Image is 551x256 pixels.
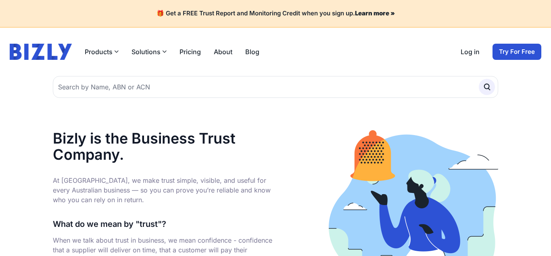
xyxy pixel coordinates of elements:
p: At [GEOGRAPHIC_DATA], we make trust simple, visible, and useful for every Australian business — s... [53,176,275,205]
a: Try For Free [493,44,541,60]
a: Learn more » [355,9,395,17]
h1: Bizly is the Business Trust Company. [53,130,275,163]
h3: What do we mean by "trust"? [53,218,275,231]
button: Solutions [131,47,167,57]
a: Pricing [179,47,201,57]
a: Blog [245,47,259,57]
a: About [214,47,232,57]
input: Search by Name, ABN or ACN [53,76,498,98]
h4: 🎁 Get a FREE Trust Report and Monitoring Credit when you sign up. [10,10,541,17]
a: Log in [461,47,480,57]
button: Products [85,47,119,57]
